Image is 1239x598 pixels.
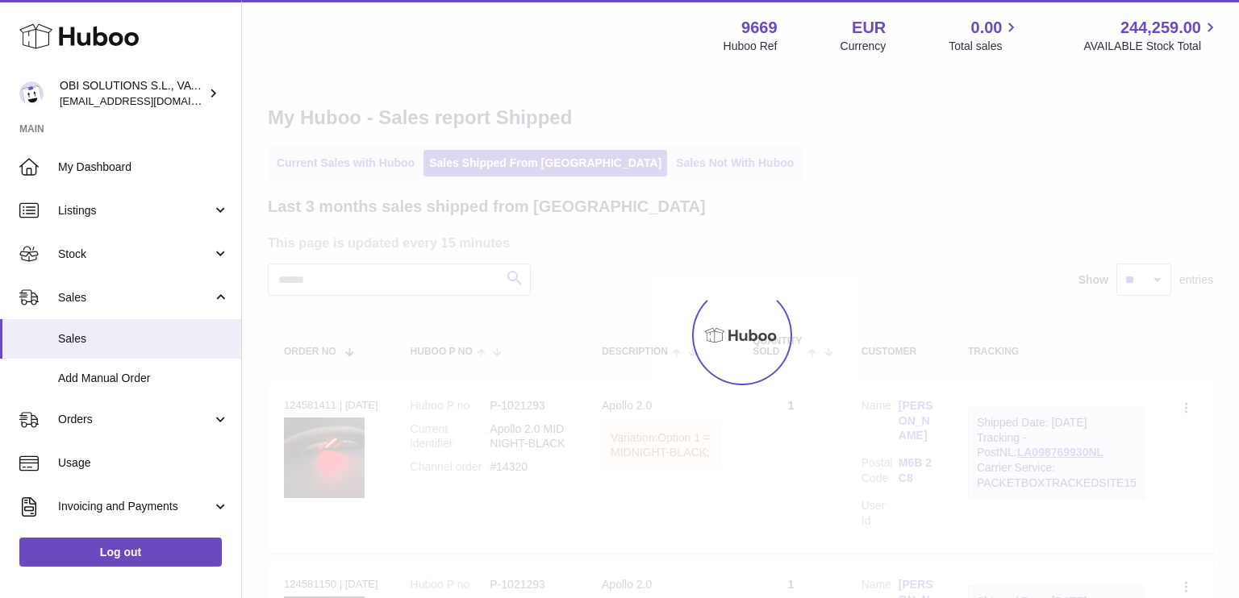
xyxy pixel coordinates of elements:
span: AVAILABLE Stock Total [1083,39,1220,54]
span: Usage [58,455,229,471]
span: Add Manual Order [58,371,229,386]
span: Sales [58,331,229,347]
div: Huboo Ref [724,39,778,54]
a: 244,259.00 AVAILABLE Stock Total [1083,17,1220,54]
img: hello@myobistore.com [19,81,44,106]
div: OBI SOLUTIONS S.L., VAT: B70911078 [60,78,205,109]
span: Total sales [949,39,1020,54]
a: 0.00 Total sales [949,17,1020,54]
a: Log out [19,538,222,567]
span: 244,259.00 [1120,17,1201,39]
span: Stock [58,247,212,262]
strong: 9669 [741,17,778,39]
div: Currency [841,39,886,54]
span: Sales [58,290,212,305]
span: Listings [58,203,212,218]
span: 0.00 [971,17,1003,39]
span: [EMAIL_ADDRESS][DOMAIN_NAME] [60,94,237,107]
strong: EUR [852,17,886,39]
span: My Dashboard [58,160,229,175]
span: Orders [58,412,212,427]
span: Invoicing and Payments [58,499,212,514]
